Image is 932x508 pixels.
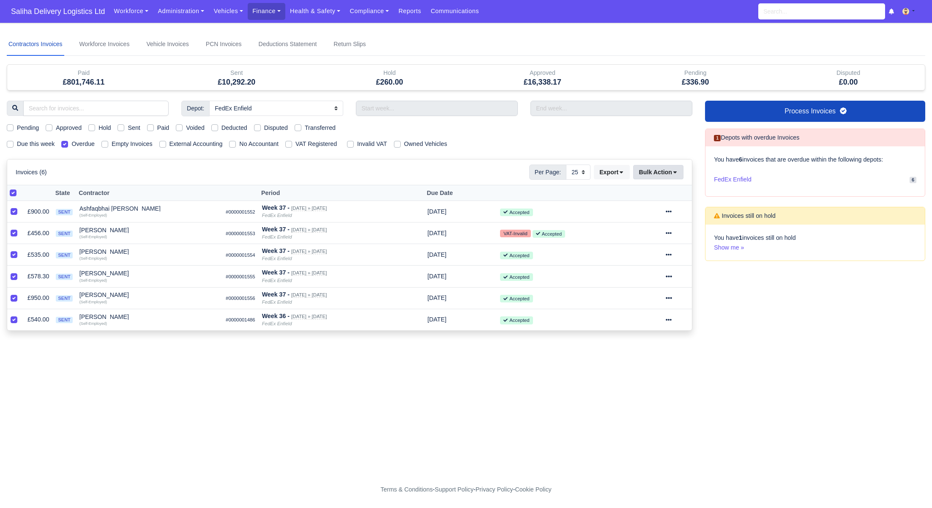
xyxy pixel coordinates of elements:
[23,101,169,116] input: Search for invoices...
[209,3,248,19] a: Vehicles
[424,185,497,201] th: Due Date
[530,101,692,116] input: End week...
[500,316,533,324] small: Accepted
[633,165,683,179] button: Bulk Action
[291,249,327,254] small: [DATE] » [DATE]
[7,65,160,90] div: Paid
[714,212,776,220] h6: Invoices still on hold
[404,139,447,149] label: Owned Vehicles
[24,244,52,266] td: £535.00
[226,209,255,214] small: #0000001552
[890,467,932,508] iframe: Chat Widget
[79,300,107,304] small: (Self-Employed)
[427,251,446,258] span: 2 days ago
[625,78,765,87] h5: £336.90
[427,208,446,215] span: 2 days ago
[225,485,707,494] div: - - -
[262,313,290,319] strong: Week 36 -
[24,222,52,244] td: £456.00
[167,68,307,78] div: Sent
[619,65,772,90] div: Pending
[426,3,484,19] a: Communications
[257,33,319,56] a: Deductions Statement
[157,123,169,133] label: Paid
[427,273,446,280] span: 2 days ago
[221,123,247,133] label: Deducted
[56,209,72,215] span: sent
[79,249,219,255] div: [PERSON_NAME]
[226,317,255,322] small: #0000001486
[24,201,52,222] td: £900.00
[262,269,290,276] strong: Week 37 -
[56,123,82,133] label: Approved
[714,134,799,141] h6: Depots with overdue Invoices
[262,278,292,283] i: FedEx Enfield
[778,78,918,87] h5: £0.00
[17,139,55,149] label: Due this week
[739,156,742,163] strong: 6
[226,253,255,258] small: #0000001554
[56,252,72,258] span: sent
[109,3,153,19] a: Workforce
[204,33,243,56] a: PCN Invoices
[291,314,327,319] small: [DATE] » [DATE]
[79,213,107,217] small: (Self-Employed)
[17,123,39,133] label: Pending
[714,171,916,188] a: FedEx Enfield 6
[56,295,72,302] span: sent
[79,227,219,233] div: [PERSON_NAME]
[714,135,721,141] span: 1
[14,78,154,87] h5: £801,746.11
[79,256,107,261] small: (Self-Employed)
[71,139,95,149] label: Overdue
[262,213,292,218] i: FedEx Enfield
[112,139,153,149] label: Empty Invoices
[226,274,255,279] small: #0000001555
[264,123,288,133] label: Disputed
[7,3,109,20] a: Saliha Delivery Logistics Ltd
[295,139,337,149] label: VAT Registered
[169,139,223,149] label: External Accounting
[153,3,209,19] a: Administration
[291,227,327,233] small: [DATE] » [DATE]
[705,225,925,261] div: You have invoices still on hold
[356,101,518,116] input: Start week...
[79,321,107,326] small: (Self-Employed)
[427,230,446,236] span: 2 days ago
[160,65,313,90] div: Sent
[758,3,885,19] input: Search...
[262,256,292,261] i: FedEx Enfield
[357,139,387,149] label: Invalid VAT
[16,169,47,176] h6: Invoices (6)
[76,185,222,201] th: Contractor
[79,235,107,239] small: (Self-Employed)
[79,292,219,298] div: [PERSON_NAME]
[594,165,630,179] button: Export
[472,78,612,87] h5: £16,338.17
[291,292,327,298] small: [DATE] » [DATE]
[332,33,367,56] a: Return Slips
[56,317,72,323] span: sent
[529,165,566,180] span: Per Page:
[500,209,533,216] small: Accepted
[262,299,292,305] i: FedEx Enfield
[772,65,925,90] div: Disputed
[98,123,111,133] label: Hold
[262,234,292,239] i: FedEx Enfield
[56,231,72,237] span: sent
[248,3,285,19] a: Finance
[500,252,533,259] small: Accepted
[291,270,327,276] small: [DATE] » [DATE]
[515,486,551,493] a: Cookie Policy
[79,270,219,276] div: [PERSON_NAME]
[259,185,424,201] th: Period
[380,486,432,493] a: Terms & Conditions
[778,68,918,78] div: Disputed
[56,274,72,280] span: sent
[345,3,394,19] a: Compliance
